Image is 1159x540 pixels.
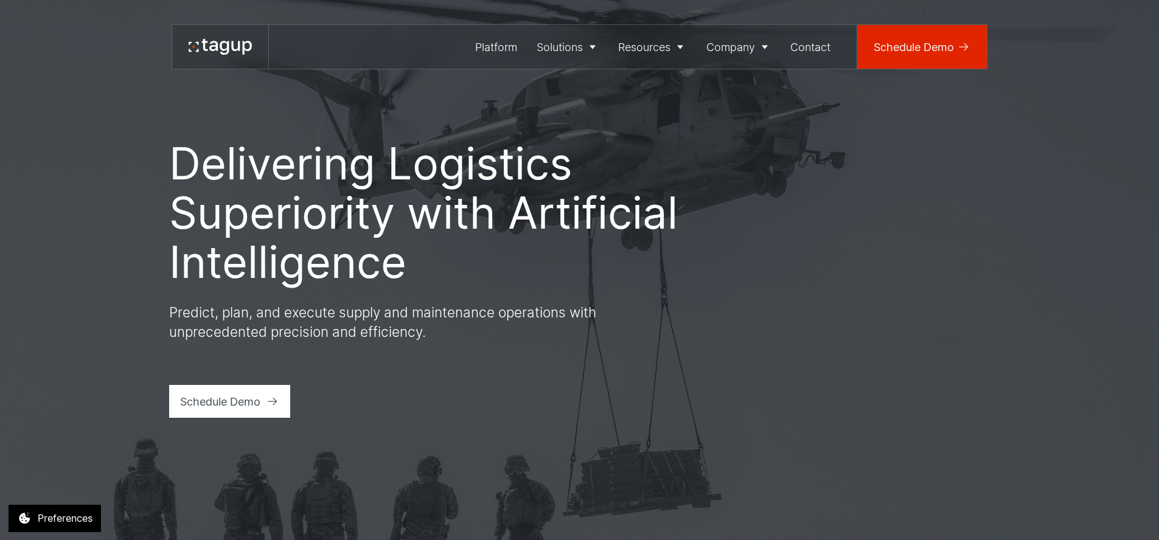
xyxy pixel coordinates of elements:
div: Preferences [38,511,92,525]
div: Schedule Demo [180,393,260,410]
div: Schedule Demo [874,39,954,55]
div: Solutions [537,39,583,55]
a: Solutions [527,25,609,69]
p: Predict, plan, and execute supply and maintenance operations with unprecedented precision and eff... [169,303,607,341]
h1: Delivering Logistics Superiority with Artificial Intelligence [169,139,680,286]
a: Contact [781,25,841,69]
div: Contact [790,39,830,55]
a: Resources [609,25,697,69]
a: Platform [466,25,527,69]
div: Company [706,39,755,55]
div: Resources [618,39,670,55]
a: Schedule Demo [857,25,987,69]
a: Company [697,25,781,69]
a: Schedule Demo [169,385,291,418]
div: Platform [475,39,517,55]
